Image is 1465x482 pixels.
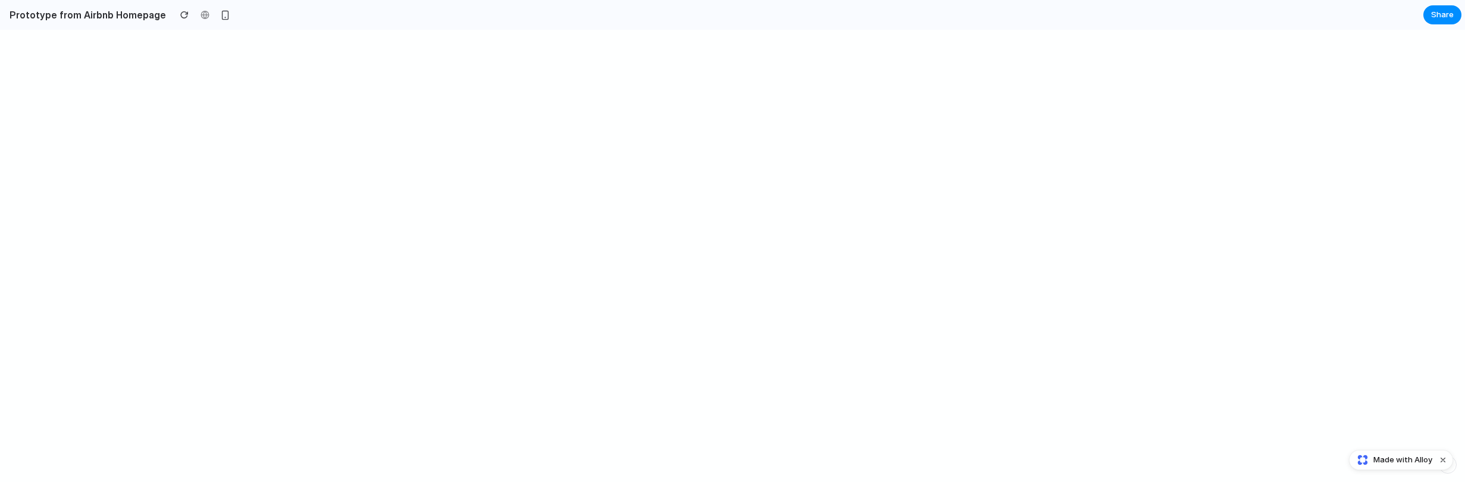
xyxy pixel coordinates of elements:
button: Share [1423,5,1461,24]
span: Share [1431,9,1454,21]
h2: Prototype from Airbnb Homepage [5,8,166,22]
a: Made with Alloy [1350,454,1433,466]
button: Dismiss watermark [1436,453,1450,467]
span: Made with Alloy [1373,454,1432,466]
